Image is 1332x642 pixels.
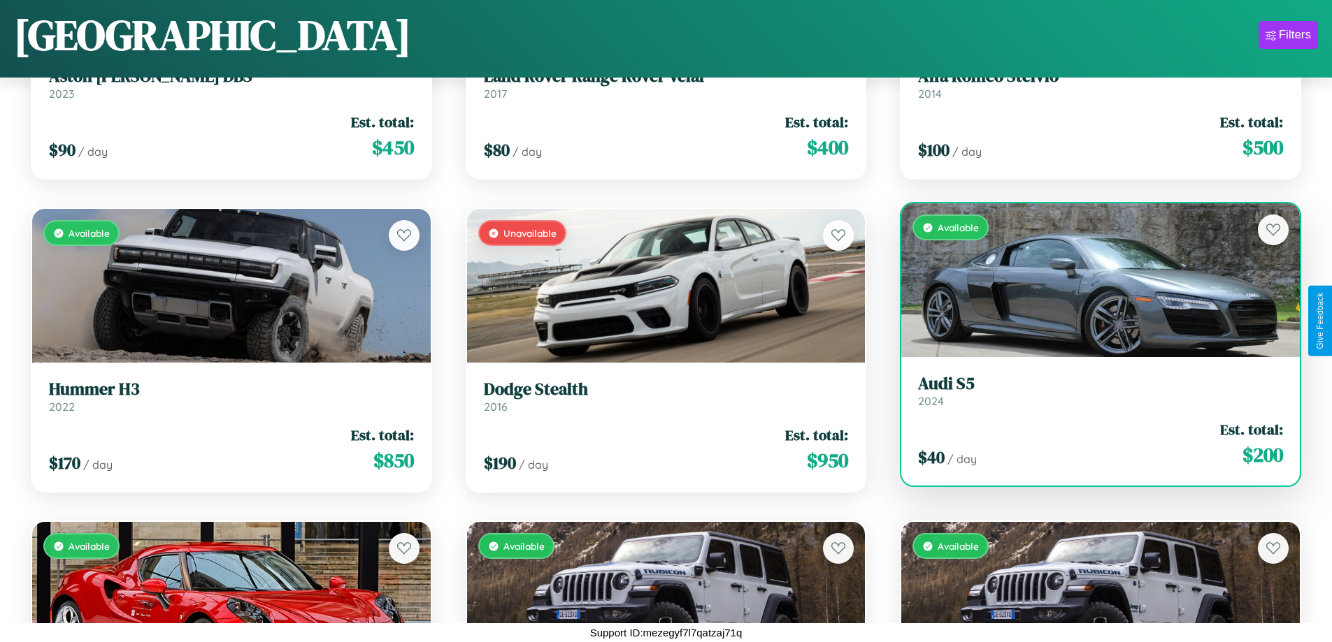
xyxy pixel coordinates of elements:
span: Est. total: [351,425,414,445]
span: $ 950 [807,446,848,474]
span: / day [947,452,977,466]
a: Dodge Stealth2016 [484,379,849,414]
div: Filters [1279,28,1311,42]
p: Support ID: mezegyf7l7qatzaj71q [590,623,743,642]
span: 2014 [918,87,942,101]
span: / day [952,145,982,159]
span: $ 80 [484,138,510,161]
span: 2022 [49,400,75,414]
span: / day [78,145,108,159]
span: $ 200 [1243,441,1283,469]
h3: Hummer H3 [49,379,414,400]
span: Available [938,540,979,552]
h3: Dodge Stealth [484,379,849,400]
span: $ 190 [484,451,516,474]
span: Available [503,540,545,552]
span: $ 100 [918,138,950,161]
span: 2016 [484,400,508,414]
span: Est. total: [1220,112,1283,132]
span: $ 90 [49,138,76,161]
a: Audi S52024 [918,374,1283,408]
a: Aston [PERSON_NAME] DBS2023 [49,66,414,101]
span: 2017 [484,87,507,101]
span: Est. total: [785,112,848,132]
h3: Land Rover Range Rover Velar [484,66,849,87]
span: Est. total: [351,112,414,132]
span: 2023 [49,87,74,101]
span: Available [69,540,110,552]
div: Give Feedback [1315,293,1325,349]
span: 2024 [918,394,944,408]
span: $ 500 [1243,133,1283,161]
span: / day [83,458,113,472]
span: $ 40 [918,446,945,469]
a: Alfa Romeo Stelvio2014 [918,66,1283,101]
a: Hummer H32022 [49,379,414,414]
span: Available [938,221,979,233]
h3: Aston [PERSON_NAME] DBS [49,66,414,87]
span: $ 400 [807,133,848,161]
span: Available [69,227,110,239]
span: Unavailable [503,227,557,239]
button: Filters [1259,21,1318,49]
span: $ 170 [49,451,80,474]
h3: Audi S5 [918,374,1283,394]
a: Land Rover Range Rover Velar2017 [484,66,849,101]
span: $ 450 [372,133,414,161]
h1: [GEOGRAPHIC_DATA] [14,6,411,64]
span: $ 850 [373,446,414,474]
span: / day [519,458,548,472]
span: Est. total: [1220,419,1283,439]
span: Est. total: [785,425,848,445]
span: / day [513,145,542,159]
